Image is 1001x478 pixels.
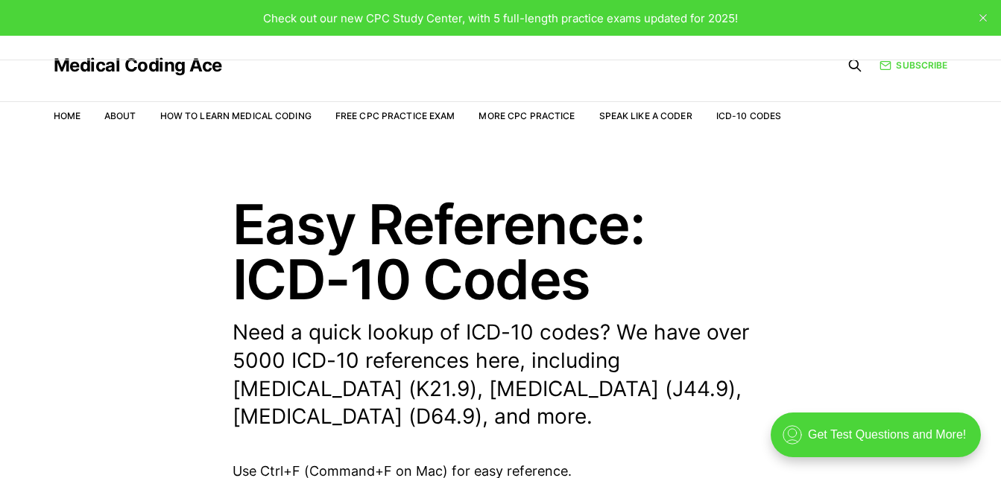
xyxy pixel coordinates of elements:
[599,110,692,121] a: Speak Like a Coder
[233,197,769,307] h1: Easy Reference: ICD-10 Codes
[758,405,1001,478] iframe: portal-trigger
[54,57,222,74] a: Medical Coding Ace
[263,11,738,25] span: Check out our new CPC Study Center, with 5 full-length practice exams updated for 2025!
[104,110,136,121] a: About
[479,110,575,121] a: More CPC Practice
[971,6,995,30] button: close
[335,110,455,121] a: Free CPC Practice Exam
[160,110,312,121] a: How to Learn Medical Coding
[716,110,781,121] a: ICD-10 Codes
[233,319,769,431] p: Need a quick lookup of ICD-10 codes? We have over 5000 ICD-10 references here, including [MEDICAL...
[880,58,947,72] a: Subscribe
[54,110,80,121] a: Home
